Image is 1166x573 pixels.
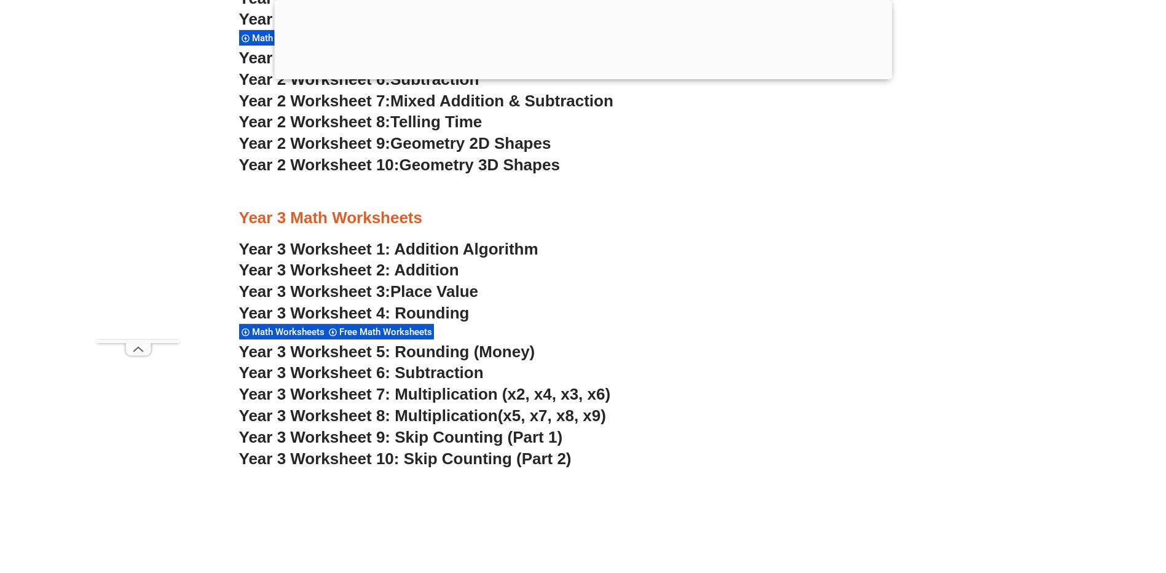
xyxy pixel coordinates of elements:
span: Year 2 Worksheet 6: [239,70,391,89]
span: (x5, x7, x8, x9) [498,406,606,425]
span: Year 3 Worksheet 3: [239,282,391,301]
a: Year 3 Worksheet 2: Addition [239,261,459,279]
a: Year 3 Worksheet 8: Multiplication(x5, x7, x8, x9) [239,406,606,425]
span: Math Worksheets [252,33,328,44]
span: Place Value [390,282,478,301]
iframe: Advertisement [97,29,179,340]
span: Telling Time [390,113,482,131]
a: Year 3 Worksheet 7: Multiplication (x2, x4, x3, x6) [239,385,611,403]
iframe: Chat Widget [961,434,1166,573]
span: Math Worksheets [252,326,328,338]
span: Subtraction [390,70,479,89]
span: Year 2 Worksheet 7: [239,92,391,110]
div: Math Worksheets [239,323,326,340]
span: Geometry 3D Shapes [399,156,559,174]
span: Geometry 2D Shapes [390,134,551,152]
h3: Year 3 Math Worksheets [239,208,928,229]
a: Year 3 Worksheet 1: Addition Algorithm [239,240,538,258]
span: Year 3 Worksheet 8: Multiplication [239,406,498,425]
span: Year 2 Worksheet 4: [239,10,391,28]
a: Year 2 Worksheet 7:Mixed Addition & Subtraction [239,92,613,110]
a: Year 2 Worksheet 10:Geometry 3D Shapes [239,156,560,174]
a: Year 3 Worksheet 10: Skip Counting (Part 2) [239,449,572,468]
a: Year 2 Worksheet 5:Addition [239,49,455,67]
a: Year 2 Worksheet 9:Geometry 2D Shapes [239,134,551,152]
a: Year 3 Worksheet 9: Skip Counting (Part 1) [239,428,563,446]
a: Year 3 Worksheet 5: Rounding (Money) [239,342,535,361]
a: Year 2 Worksheet 6:Subtraction [239,70,479,89]
span: Year 2 Worksheet 10: [239,156,400,174]
a: Year 2 Worksheet 4:Counting Money [239,10,516,28]
span: Free Math Worksheets [339,326,436,338]
a: Year 2 Worksheet 8:Telling Time [239,113,483,131]
div: Math Worksheets [239,30,326,46]
a: Year 3 Worksheet 3:Place Value [239,282,479,301]
a: Year 3 Worksheet 6: Subtraction [239,363,484,382]
a: Year 3 Worksheet 4: Rounding [239,304,470,322]
div: Free Math Worksheets [326,323,434,340]
span: Mixed Addition & Subtraction [390,92,613,110]
span: Year 2 Worksheet 5: [239,49,391,67]
span: Year 2 Worksheet 9: [239,134,391,152]
span: Year 2 Worksheet 8: [239,113,391,131]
